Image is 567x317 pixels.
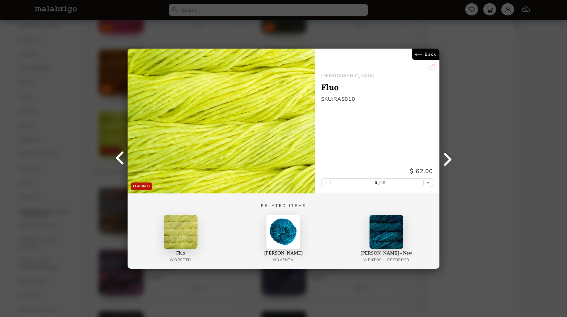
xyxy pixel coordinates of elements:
p: VIENTOS - PREORDER [363,257,409,262]
a: [PERSON_NAME]NOVENTA [234,215,333,265]
p: Worsted [170,257,191,262]
img: 0.jpg [266,215,300,248]
p: Related Items [177,203,390,208]
p: [DEMOGRAPHIC_DATA] [321,73,433,79]
a: [PERSON_NAME] - NewVIENTOS - PREORDER [337,215,436,265]
p: NOVENTA [273,257,293,262]
p: Fluo [176,250,185,256]
p: [PERSON_NAME] [264,250,303,256]
p: [PERSON_NAME] - New [360,250,412,256]
p: SKU: RAS010 [321,96,433,103]
p: FEATURED [133,184,150,189]
p: Fluo [321,82,433,92]
button: + [424,179,433,187]
a: FluoWorsted [131,215,230,265]
img: Fluo [128,49,315,193]
label: 15 [377,180,386,185]
img: 0.jpg [164,215,197,248]
img: 0.jpg [370,215,403,248]
a: Back [412,49,439,60]
p: $ 62.00 [321,167,433,175]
